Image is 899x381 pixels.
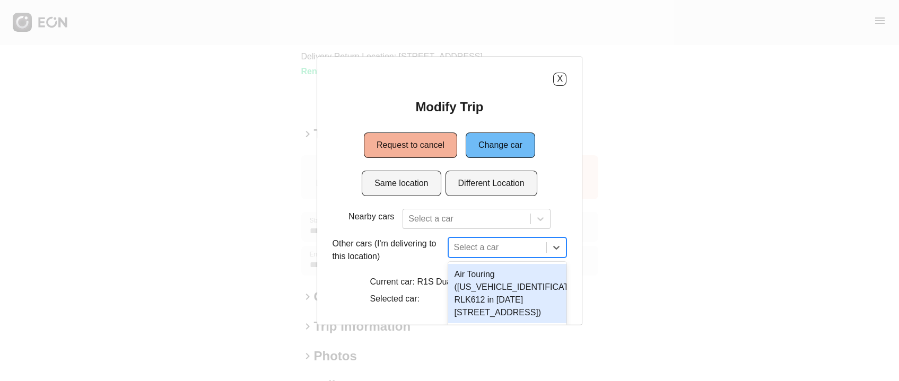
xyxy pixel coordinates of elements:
h2: Modify Trip [415,98,483,115]
p: Nearby cars [348,210,394,223]
button: X [553,72,566,85]
button: Request to cancel [364,132,457,157]
div: Air Touring ([US_VEHICLE_IDENTIFICATION_NUMBER] RLK612 in [DATE][STREET_ADDRESS]) [448,263,567,323]
button: Same location [362,170,441,196]
button: Change car [466,132,535,157]
p: Selected car: [370,292,529,305]
button: Different Location [446,170,537,196]
p: Current car: R1S Dual (H48VLG in 11101) [370,275,529,288]
p: Other cars (I'm delivering to this location) [333,237,444,262]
